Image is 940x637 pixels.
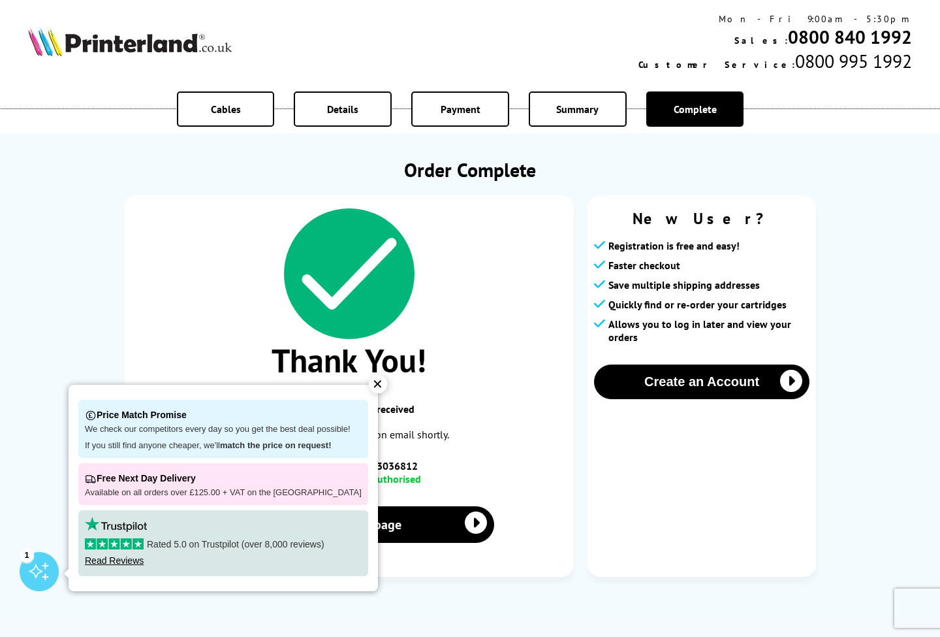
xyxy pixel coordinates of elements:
a: 0800 840 1992 [788,25,912,49]
span: New User? [594,208,809,229]
a: Read Reviews [85,555,144,566]
p: Price Match Promise [85,406,362,424]
span: Cables [211,103,241,116]
img: trustpilot rating [85,517,147,532]
img: stars-5.svg [85,538,144,549]
div: ✕ [369,375,387,393]
span: Allows you to log in later and view your orders [608,318,809,344]
img: Printerland Logo [28,27,232,56]
div: Mon - Fri 9:00am - 5:30pm [638,13,912,25]
span: Registration is free and easy! [608,239,740,252]
div: 1 [20,547,34,562]
p: Free Next Day Delivery [85,470,362,487]
span: 0800 995 1992 [795,49,912,73]
span: Complete [674,103,717,116]
span: Save multiple shipping addresses [608,278,760,291]
p: If you still find anyone cheaper, we'll [85,440,362,451]
b: 3036812 [377,459,418,472]
span: Sales: [734,35,788,46]
span: Payment [441,103,480,116]
span: Faster checkout [608,259,680,272]
p: We check our competitors every day so you get the best deal possible! [85,424,362,435]
span: Customer Service: [638,59,795,71]
span: Thank You! [137,339,561,382]
h1: Order Complete [124,157,816,182]
p: Rated 5.0 on Trustpilot (over 8,000 reviews) [85,538,362,550]
button: Create an Account [594,365,809,399]
span: Quickly find or re-order your cartridges [608,298,787,311]
p: Available on all orders over £125.00 + VAT on the [GEOGRAPHIC_DATA] [85,487,362,498]
span: Pre Authorised [354,472,421,485]
span: Details [327,103,358,116]
strong: match the price on request! [220,440,331,450]
span: Summary [556,103,599,116]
